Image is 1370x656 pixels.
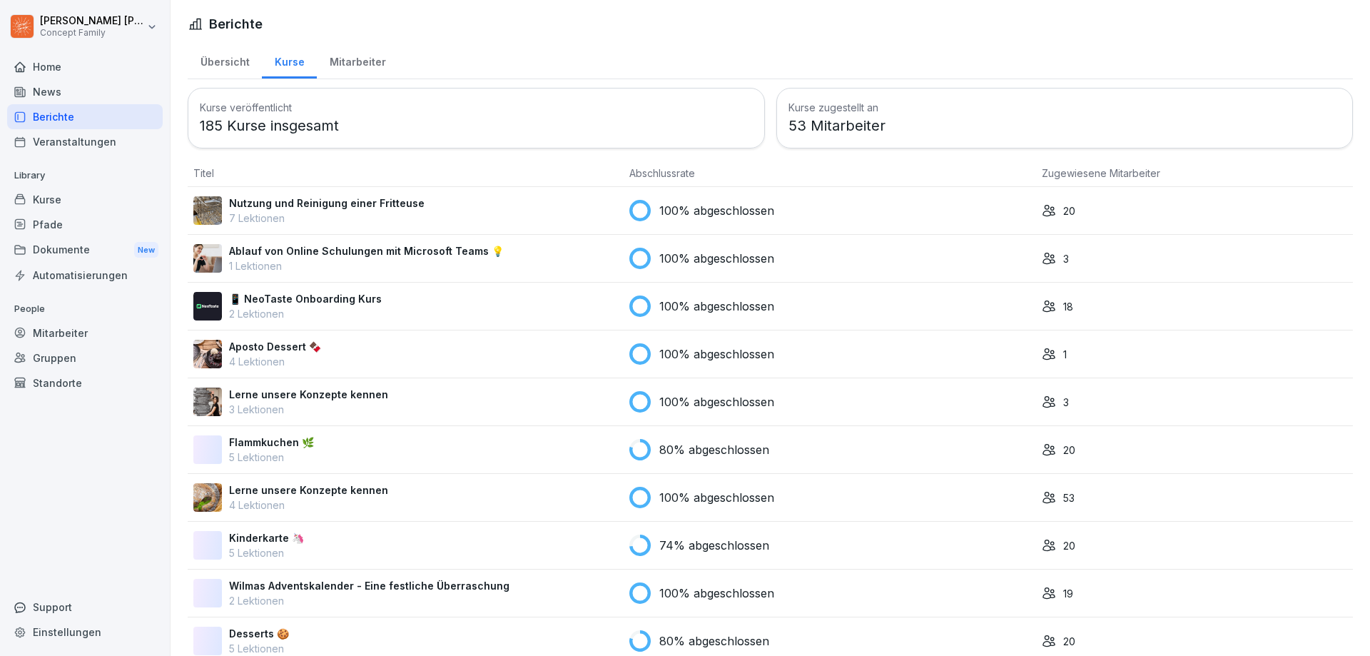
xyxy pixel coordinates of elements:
[200,115,753,136] p: 185 Kurse insgesamt
[1063,395,1069,410] p: 3
[7,129,163,154] a: Veranstaltungen
[188,42,262,79] a: Übersicht
[229,626,289,641] p: Desserts 🍪
[229,339,321,354] p: Aposto Dessert 🍫
[134,242,158,258] div: New
[1063,490,1075,505] p: 53
[1063,586,1073,601] p: 19
[7,595,163,620] div: Support
[7,212,163,237] a: Pfade
[209,14,263,34] h1: Berichte
[624,160,1036,187] th: Abschlussrate
[229,291,382,306] p: 📱 NeoTaste Onboarding Kurs
[229,578,509,593] p: Wilmas Adventskalender - Eine festliche Überraschung
[229,435,314,450] p: Flammkuchen 🌿
[7,620,163,645] a: Einstellungen
[7,263,163,288] a: Automatisierungen
[659,202,774,219] p: 100% abgeschlossen
[1063,634,1075,649] p: 20
[7,237,163,263] a: DokumenteNew
[659,250,774,267] p: 100% abgeschlossen
[659,393,774,410] p: 100% abgeschlossen
[659,537,769,554] p: 74% abgeschlossen
[229,258,504,273] p: 1 Lektionen
[200,100,753,115] h3: Kurse veröffentlicht
[1063,251,1069,266] p: 3
[229,402,388,417] p: 3 Lektionen
[262,42,317,79] a: Kurse
[317,42,398,79] a: Mitarbeiter
[229,545,304,560] p: 5 Lektionen
[229,306,382,321] p: 2 Lektionen
[229,387,388,402] p: Lerne unsere Konzepte kennen
[788,100,1341,115] h3: Kurse zugestellt an
[229,498,388,513] p: 4 Lektionen
[1063,203,1075,218] p: 20
[659,632,769,650] p: 80% abgeschlossen
[7,187,163,212] a: Kurse
[1063,299,1073,314] p: 18
[193,167,214,179] span: Titel
[229,354,321,369] p: 4 Lektionen
[229,450,314,465] p: 5 Lektionen
[193,388,222,416] img: olj5wwb43e69gm36jnidps00.png
[7,79,163,104] a: News
[7,298,163,321] p: People
[1063,538,1075,553] p: 20
[193,196,222,225] img: b2msvuojt3s6egexuweix326.png
[1042,167,1160,179] span: Zugewiesene Mitarbeiter
[7,370,163,395] a: Standorte
[659,489,774,506] p: 100% abgeschlossen
[40,15,144,27] p: [PERSON_NAME] [PERSON_NAME]
[659,298,774,315] p: 100% abgeschlossen
[193,244,222,273] img: e8eoks8cju23yjmx0b33vrq2.png
[229,483,388,498] p: Lerne unsere Konzepte kennen
[7,237,163,263] div: Dokumente
[7,54,163,79] a: Home
[229,196,425,211] p: Nutzung und Reinigung einer Fritteuse
[788,115,1341,136] p: 53 Mitarbeiter
[229,211,425,226] p: 7 Lektionen
[193,340,222,368] img: rj0yud9yw1p9s21ly90334le.png
[229,243,504,258] p: Ablauf von Online Schulungen mit Microsoft Teams 💡
[7,345,163,370] a: Gruppen
[1063,443,1075,458] p: 20
[40,28,144,38] p: Concept Family
[229,641,289,656] p: 5 Lektionen
[1063,347,1067,362] p: 1
[229,530,304,545] p: Kinderkarte 🦄
[7,164,163,187] p: Library
[7,321,163,345] a: Mitarbeiter
[229,593,509,608] p: 2 Lektionen
[659,441,769,458] p: 80% abgeschlossen
[193,483,222,512] img: ssvnl9aim273pmzdbnjk7g2q.png
[659,345,774,363] p: 100% abgeschlossen
[7,104,163,129] a: Berichte
[193,292,222,321] img: wogpw1ad3b6xttwx9rgsg3h8.png
[659,585,774,602] p: 100% abgeschlossen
